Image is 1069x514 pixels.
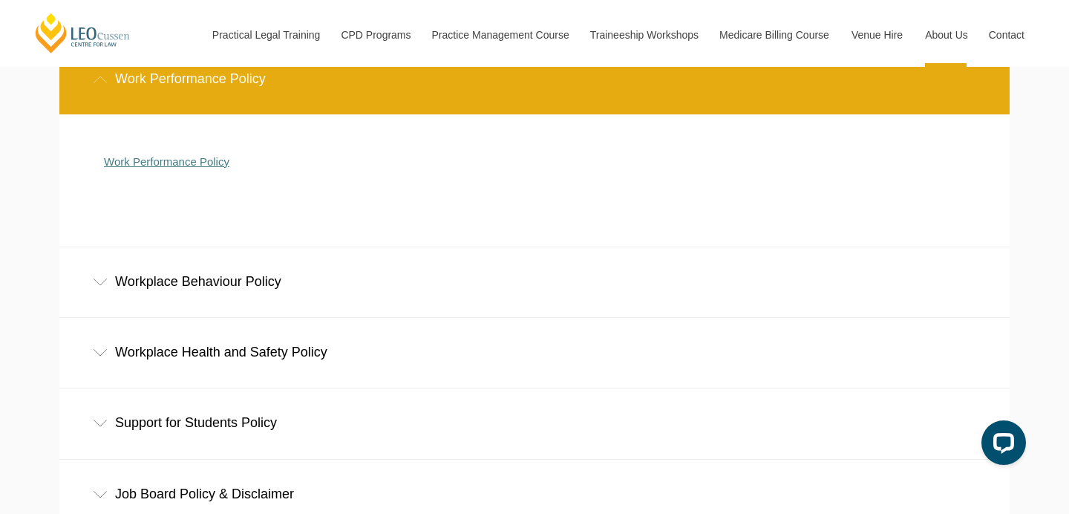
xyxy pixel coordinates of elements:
div: Work Performance Policy [59,45,1010,114]
a: Contact [978,3,1036,67]
a: Work Performance Policy [104,155,229,168]
a: Medicare Billing Course [708,3,840,67]
a: [PERSON_NAME] Centre for Law [33,12,132,54]
a: Practical Legal Training [201,3,330,67]
a: Venue Hire [840,3,914,67]
a: Traineeship Workshops [579,3,708,67]
a: Practice Management Course [421,3,579,67]
iframe: LiveChat chat widget [970,414,1032,477]
a: CPD Programs [330,3,420,67]
div: Workplace Health and Safety Policy [59,318,1010,387]
div: Workplace Behaviour Policy [59,247,1010,316]
div: Support for Students Policy [59,388,1010,458]
a: About Us [914,3,978,67]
